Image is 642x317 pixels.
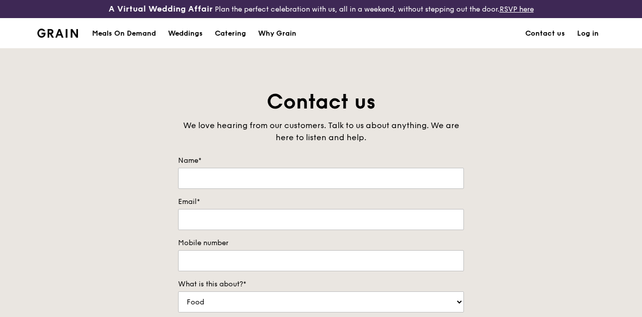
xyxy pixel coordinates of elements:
[252,19,302,49] a: Why Grain
[178,197,464,207] label: Email*
[178,238,464,248] label: Mobile number
[162,19,209,49] a: Weddings
[178,88,464,116] h1: Contact us
[178,156,464,166] label: Name*
[178,279,464,289] label: What is this about?*
[215,19,246,49] div: Catering
[107,4,535,14] div: Plan the perfect celebration with us, all in a weekend, without stepping out the door.
[500,5,534,14] a: RSVP here
[168,19,203,49] div: Weddings
[519,19,571,49] a: Contact us
[37,29,78,38] img: Grain
[258,19,296,49] div: Why Grain
[109,4,213,14] h3: A Virtual Wedding Affair
[178,120,464,144] div: We love hearing from our customers. Talk to us about anything. We are here to listen and help.
[37,18,78,48] a: GrainGrain
[92,19,156,49] div: Meals On Demand
[571,19,605,49] a: Log in
[209,19,252,49] a: Catering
